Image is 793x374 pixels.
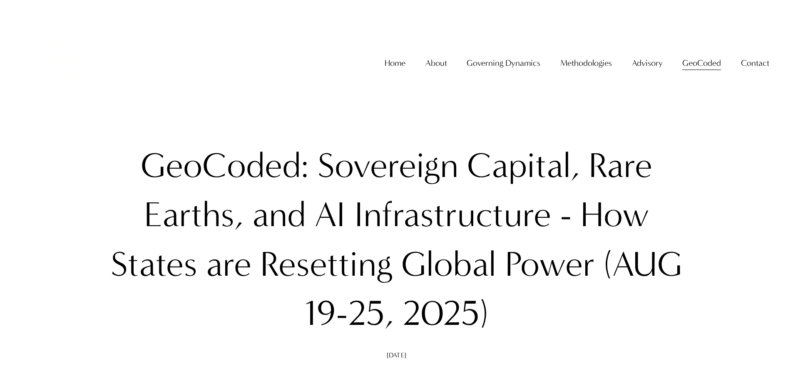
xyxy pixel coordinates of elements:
div: GeoCoded: [141,141,309,190]
a: Home [385,55,405,72]
div: Rare [589,141,652,190]
div: How [581,190,649,239]
a: folder dropdown [632,55,663,72]
div: Capital, [467,141,580,190]
a: folder dropdown [682,55,721,72]
div: - [560,190,572,239]
div: Earths, [144,190,244,239]
div: 19-25, [305,289,394,338]
span: Governing Dynamics [467,55,540,71]
img: Christopher Sanchez &amp; Co. [24,25,100,101]
span: Methodologies [560,55,612,71]
div: AI [315,190,346,239]
div: Power [505,240,595,289]
span: [DATE] [387,351,406,359]
div: (AUG [604,240,682,289]
div: States [111,240,197,289]
a: folder dropdown [741,55,769,72]
div: and [252,190,306,239]
div: Global [401,240,496,289]
div: 2025) [403,289,488,338]
a: folder dropdown [425,55,447,72]
div: are [206,240,251,289]
span: About [425,55,447,71]
a: folder dropdown [560,55,612,72]
span: Contact [741,55,769,71]
div: Infrastructure [354,190,551,239]
span: GeoCoded [682,55,721,71]
div: Sovereign [318,141,458,190]
div: Resetting [260,240,393,289]
span: Advisory [632,55,663,71]
a: folder dropdown [467,55,540,72]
